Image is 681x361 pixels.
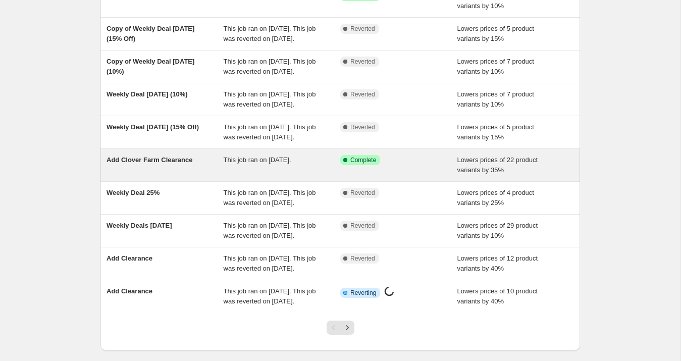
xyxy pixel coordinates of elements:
[107,58,194,75] span: Copy of Weekly Deal [DATE] (10%)
[107,287,152,295] span: Add Clearance
[350,123,375,131] span: Reverted
[457,222,538,239] span: Lowers prices of 29 product variants by 10%
[350,289,376,297] span: Reverting
[107,254,152,262] span: Add Clearance
[224,90,316,108] span: This job ran on [DATE]. This job was reverted on [DATE].
[224,58,316,75] span: This job ran on [DATE]. This job was reverted on [DATE].
[350,156,376,164] span: Complete
[457,25,534,42] span: Lowers prices of 5 product variants by 15%
[350,25,375,33] span: Reverted
[457,254,538,272] span: Lowers prices of 12 product variants by 40%
[107,90,188,98] span: Weekly Deal [DATE] (10%)
[350,90,375,98] span: Reverted
[340,321,354,335] button: Next
[107,189,160,196] span: Weekly Deal 25%
[224,189,316,207] span: This job ran on [DATE]. This job was reverted on [DATE].
[107,222,172,229] span: Weekly Deals [DATE]
[224,156,291,164] span: This job ran on [DATE].
[107,25,194,42] span: Copy of Weekly Deal [DATE] (15% Off)
[457,156,538,174] span: Lowers prices of 22 product variants by 35%
[224,123,316,141] span: This job ran on [DATE]. This job was reverted on [DATE].
[224,287,316,305] span: This job ran on [DATE]. This job was reverted on [DATE].
[350,222,375,230] span: Reverted
[457,189,534,207] span: Lowers prices of 4 product variants by 25%
[350,254,375,263] span: Reverted
[457,58,534,75] span: Lowers prices of 7 product variants by 10%
[350,58,375,66] span: Reverted
[224,254,316,272] span: This job ran on [DATE]. This job was reverted on [DATE].
[457,287,538,305] span: Lowers prices of 10 product variants by 40%
[224,25,316,42] span: This job ran on [DATE]. This job was reverted on [DATE].
[457,123,534,141] span: Lowers prices of 5 product variants by 15%
[107,156,193,164] span: Add Clover Farm Clearance
[457,90,534,108] span: Lowers prices of 7 product variants by 10%
[224,222,316,239] span: This job ran on [DATE]. This job was reverted on [DATE].
[350,189,375,197] span: Reverted
[327,321,354,335] nav: Pagination
[107,123,199,131] span: Weekly Deal [DATE] (15% Off)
